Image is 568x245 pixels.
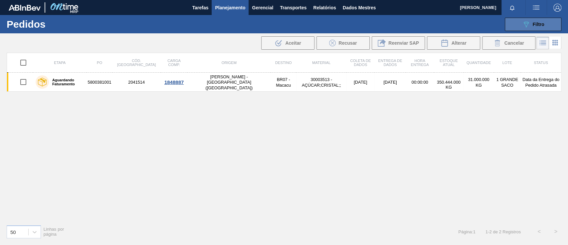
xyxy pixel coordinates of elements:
font: Reenviar SAP [388,40,419,46]
font: 5800381001 [88,80,111,85]
font: Tarefas [192,5,209,10]
font: BR07 - Macacu [276,77,291,88]
font: 1 [485,229,488,234]
font: Carga Comp. [167,59,181,67]
font: Transportes [280,5,306,10]
div: Visão em Cartões [549,37,561,49]
div: Visão em Lista [536,37,549,49]
font: Página [458,229,472,234]
font: Aceitar [285,40,301,46]
a: Aguardando Faturamento58003810012041514[PERSON_NAME] - [GEOGRAPHIC_DATA] ([GEOGRAPHIC_DATA])BR07 ... [7,73,561,92]
button: Filtro [505,18,561,31]
img: Sair [553,4,561,12]
font: Filtro [533,22,544,27]
font: Estoque atual [440,59,458,67]
font: 1 GRANDE SACO [496,77,518,88]
font: Recusar [338,40,357,46]
font: Data da Entrega do Pedido Atrasada [522,77,559,88]
font: Alterar [451,40,466,46]
font: Relatórios [313,5,336,10]
font: 2 [499,229,501,234]
button: Notificações [501,3,523,12]
font: 00:00:00 [412,80,428,85]
button: Alterar [427,36,480,50]
font: Quantidade [467,61,491,65]
font: 50 [10,229,16,235]
font: [DATE] [383,80,397,85]
font: Material [312,61,330,65]
img: ações do usuário [532,4,540,12]
font: 31.000.000 KG [468,77,489,88]
font: 30003513 - AÇÚCAR;CRISTAL;; [302,77,341,88]
div: Alterar Pedido [427,36,480,50]
div: Aceitar [261,36,314,50]
font: < [537,229,540,234]
div: Cancelar Pedidos em Massa [482,36,535,50]
font: [PERSON_NAME] [460,5,496,10]
font: de [493,229,497,234]
font: Cód. [GEOGRAPHIC_DATA] [117,59,156,67]
button: Cancelar [482,36,535,50]
font: 2041514 [128,80,145,85]
font: Coleta de dados [350,59,371,67]
font: Lote [502,61,512,65]
button: > [547,223,564,240]
font: Origem [222,61,237,65]
font: 1848887 [164,79,184,85]
font: - [488,229,489,234]
font: Aguardando Faturamento [52,78,75,86]
font: Linhas por página [44,227,64,237]
font: [PERSON_NAME] - [GEOGRAPHIC_DATA] ([GEOGRAPHIC_DATA]) [205,74,253,90]
font: Cancelar [504,40,524,46]
div: Reenviar SAP [372,36,425,50]
font: > [554,229,557,234]
font: Gerencial [252,5,273,10]
font: 1 [473,229,475,234]
font: 2 [489,229,491,234]
font: : [472,229,473,234]
font: 350.444.000 KG [437,80,461,90]
div: Recusar [316,36,370,50]
font: PO [97,61,102,65]
button: < [531,223,547,240]
font: Pedidos [7,19,46,30]
font: Destino [275,61,292,65]
font: Status [534,61,548,65]
font: Registros [502,229,521,234]
font: Planejamento [215,5,245,10]
img: TNhmsLtSVTkK8tSr43FrP2fwEKptu5GPRR3wAAAABJRU5ErkJggg== [9,5,41,11]
font: Dados Mestres [343,5,376,10]
font: Hora Entrega [411,59,429,67]
font: Etapa [54,61,66,65]
font: Entrega de dados [378,59,402,67]
font: [DATE] [354,80,367,85]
